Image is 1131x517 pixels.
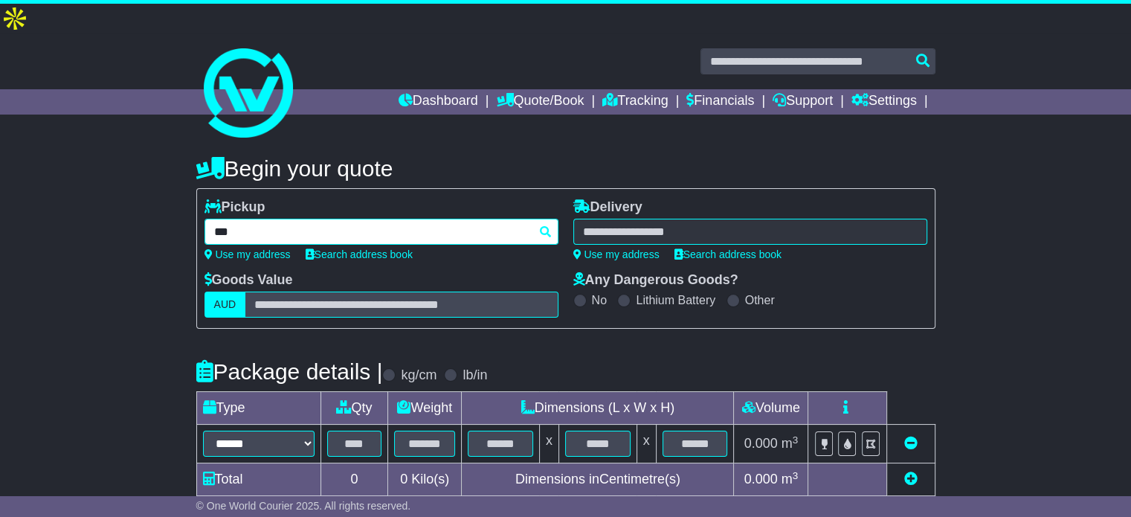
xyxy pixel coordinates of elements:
[196,463,320,496] td: Total
[745,293,775,307] label: Other
[851,89,917,115] a: Settings
[388,463,462,496] td: Kilo(s)
[592,293,607,307] label: No
[462,392,734,425] td: Dimensions (L x W x H)
[573,248,660,260] a: Use my address
[196,359,383,384] h4: Package details |
[196,500,411,512] span: © One World Courier 2025. All rights reserved.
[539,425,558,463] td: x
[904,472,918,487] a: Add new item
[196,392,320,425] td: Type
[793,470,799,481] sup: 3
[782,472,799,487] span: m
[744,472,778,487] span: 0.000
[636,293,715,307] label: Lithium Battery
[204,272,293,289] label: Goods Value
[904,436,918,451] a: Remove this item
[793,434,799,446] sup: 3
[463,367,487,384] label: lb/in
[400,472,407,487] span: 0
[462,463,734,496] td: Dimensions in Centimetre(s)
[773,89,833,115] a: Support
[782,436,799,451] span: m
[388,392,462,425] td: Weight
[496,89,584,115] a: Quote/Book
[306,248,413,260] a: Search address book
[196,156,935,181] h4: Begin your quote
[204,292,246,318] label: AUD
[320,392,388,425] td: Qty
[573,199,642,216] label: Delivery
[602,89,668,115] a: Tracking
[734,392,808,425] td: Volume
[674,248,782,260] a: Search address book
[204,199,265,216] label: Pickup
[573,272,738,289] label: Any Dangerous Goods?
[320,463,388,496] td: 0
[637,425,656,463] td: x
[401,367,436,384] label: kg/cm
[744,436,778,451] span: 0.000
[399,89,478,115] a: Dashboard
[204,248,291,260] a: Use my address
[686,89,754,115] a: Financials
